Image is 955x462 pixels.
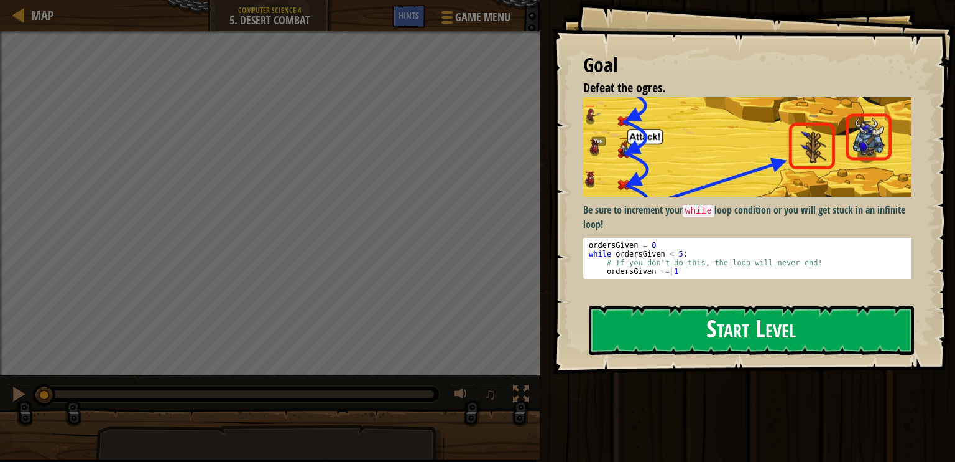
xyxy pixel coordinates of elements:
[568,79,908,97] li: Defeat the ogres.
[481,383,502,408] button: ♫
[583,203,921,232] p: Be sure to increment your loop condition or you will get stuck in an infinite loop!
[589,306,914,355] button: Start Level
[509,383,533,408] button: Toggle fullscreen
[25,7,54,24] a: Map
[583,51,911,80] div: Goal
[31,7,54,24] span: Map
[399,9,419,21] span: Hints
[455,9,510,26] span: Game Menu
[683,205,714,217] code: while
[583,97,921,197] img: Desert combat
[450,383,475,408] button: Adjust volume
[484,385,496,403] span: ♫
[431,5,518,34] button: Game Menu
[583,79,665,96] span: Defeat the ogres.
[6,383,31,408] button: Ctrl + P: Pause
